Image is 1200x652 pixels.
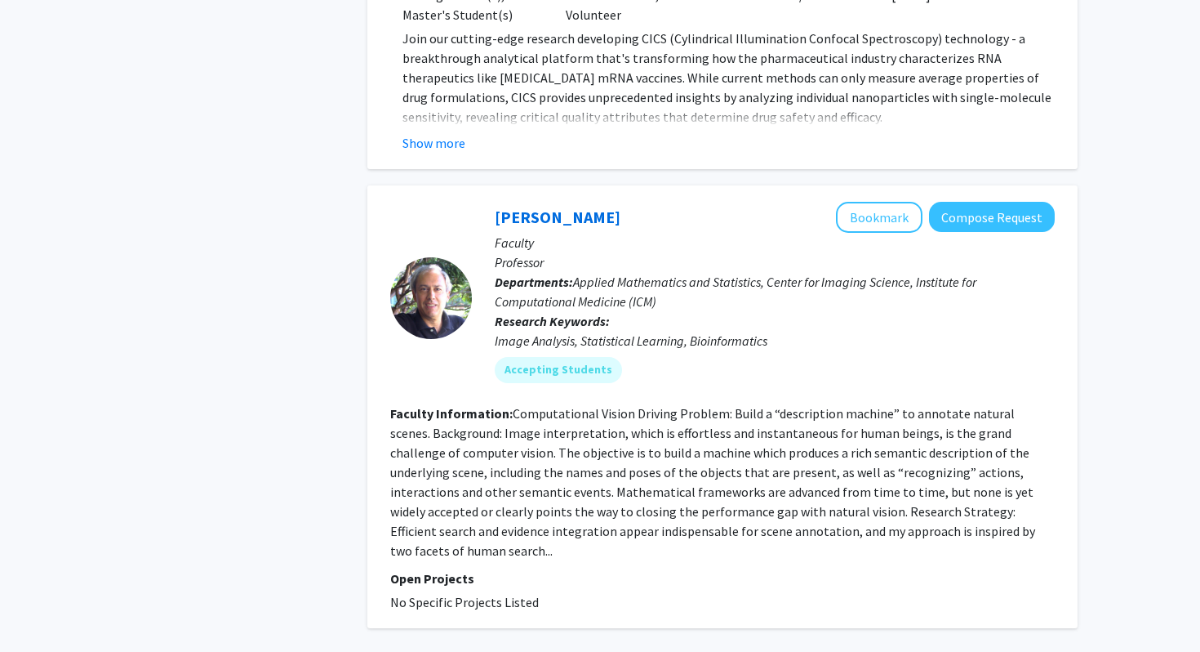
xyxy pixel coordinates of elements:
[402,133,465,153] button: Show more
[12,578,69,640] iframe: Chat
[495,274,573,290] b: Departments:
[390,405,513,422] b: Faculty Information:
[836,202,922,233] button: Add Donald Geman to Bookmarks
[495,252,1055,272] p: Professor
[402,29,1055,127] p: Join our cutting-edge research developing CICS (Cylindrical Illumination Confocal Spectroscopy) t...
[929,202,1055,232] button: Compose Request to Donald Geman
[495,274,976,310] span: Applied Mathematics and Statistics, Center for Imaging Science, Institute for Computational Medic...
[390,569,1055,588] p: Open Projects
[390,405,1035,559] fg-read-more: Computational Vision Driving Problem: Build a “description machine” to annotate natural scenes. B...
[495,313,610,329] b: Research Keywords:
[390,594,539,610] span: No Specific Projects Listed
[495,233,1055,252] p: Faculty
[495,207,620,227] a: [PERSON_NAME]
[495,357,622,383] mat-chip: Accepting Students
[495,331,1055,351] div: Image Analysis, Statistical Learning, Bioinformatics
